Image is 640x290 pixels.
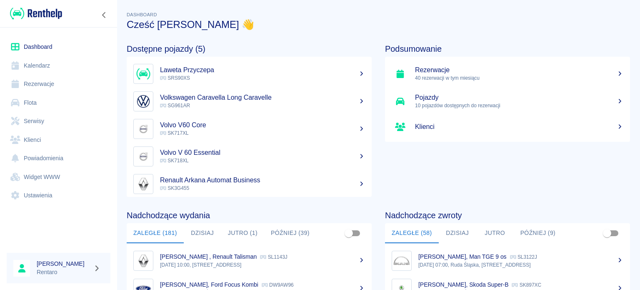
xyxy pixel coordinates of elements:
h4: Nadchodzące wydania [127,210,372,220]
img: Image [394,253,410,269]
a: ImageVolvo V60 Core SK717XL [127,115,372,143]
img: Image [135,93,151,109]
span: Pokaż przypisane tylko do mnie [599,225,615,241]
h5: Laweta Przyczepa [160,66,365,74]
span: SK3G455 [160,185,189,191]
h6: [PERSON_NAME] [37,260,90,268]
a: ImageVolvo V 60 Essential SK718XL [127,143,372,170]
a: Kalendarz [7,56,110,75]
button: Jutro (1) [221,223,264,243]
h5: Pojazdy [415,93,623,102]
button: Zaległe (181) [127,223,184,243]
a: Pojazdy10 pojazdów dostępnych do rezerwacji [385,88,630,115]
a: ImageVolkswagen Caravella Long Caravelle SG961AR [127,88,372,115]
span: SK717XL [160,130,189,136]
h5: Volkswagen Caravella Long Caravelle [160,93,365,102]
img: Image [135,176,151,192]
a: Rezerwacje [7,75,110,93]
h4: Podsumowanie [385,44,630,54]
a: Ustawienia [7,186,110,205]
span: SK718XL [160,158,189,164]
p: [PERSON_NAME], Skoda Super-B [418,281,508,288]
a: Flota [7,93,110,112]
h5: Volvo V 60 Essential [160,149,365,157]
p: [PERSON_NAME], Man TGE 9 os [418,253,507,260]
span: SG961AR [160,103,190,108]
p: [DATE] 07:00, Ruda Śląska, [STREET_ADDRESS] [418,261,623,269]
img: Image [135,66,151,82]
p: 10 pojazdów dostępnych do rezerwacji [415,102,623,109]
span: Dashboard [127,12,157,17]
p: [PERSON_NAME], Ford Focus Kombi [160,281,258,288]
p: SK897XC [512,282,541,288]
button: Później (9) [514,223,562,243]
a: ImageLaweta Przyczepa SRS90XS [127,60,372,88]
a: Image[PERSON_NAME], Man TGE 9 os SL3122J[DATE] 07:00, Ruda Śląska, [STREET_ADDRESS] [385,247,630,275]
button: Zaległe (58) [385,223,439,243]
a: Klienci [7,131,110,149]
p: Rentaro [37,268,90,277]
a: ImageRenault Arkana Automat Business SK3G455 [127,170,372,198]
img: Renthelp logo [10,7,62,20]
a: Widget WWW [7,168,110,187]
a: Rezerwacje40 rezerwacji w tym miesiącu [385,60,630,88]
a: Klienci [385,115,630,139]
h4: Dostępne pojazdy (5) [127,44,372,54]
a: Image[PERSON_NAME] , Renault Talisman SL1143J[DATE] 10:00, [STREET_ADDRESS] [127,247,372,275]
a: Powiadomienia [7,149,110,168]
a: Serwisy [7,112,110,131]
p: DW9AW96 [262,282,294,288]
a: Dashboard [7,38,110,56]
button: Później (39) [264,223,316,243]
p: SL1143J [260,254,287,260]
a: Renthelp logo [7,7,62,20]
button: Dzisiaj [184,223,221,243]
button: Jutro [476,223,514,243]
p: SL3122J [510,254,537,260]
h3: Cześć [PERSON_NAME] 👋 [127,19,630,30]
img: Image [135,253,151,269]
h5: Volvo V60 Core [160,121,365,129]
h5: Rezerwacje [415,66,623,74]
button: Zwiń nawigację [98,10,110,20]
span: Pokaż przypisane tylko do mnie [341,225,357,241]
img: Image [135,149,151,164]
h5: Renault Arkana Automat Business [160,176,365,184]
h5: Klienci [415,123,623,131]
h4: Nadchodzące zwroty [385,210,630,220]
button: Dzisiaj [439,223,476,243]
p: [PERSON_NAME] , Renault Talisman [160,253,257,260]
span: SRS90XS [160,75,190,81]
img: Image [135,121,151,137]
p: 40 rezerwacji w tym miesiącu [415,74,623,82]
p: [DATE] 10:00, [STREET_ADDRESS] [160,261,365,269]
